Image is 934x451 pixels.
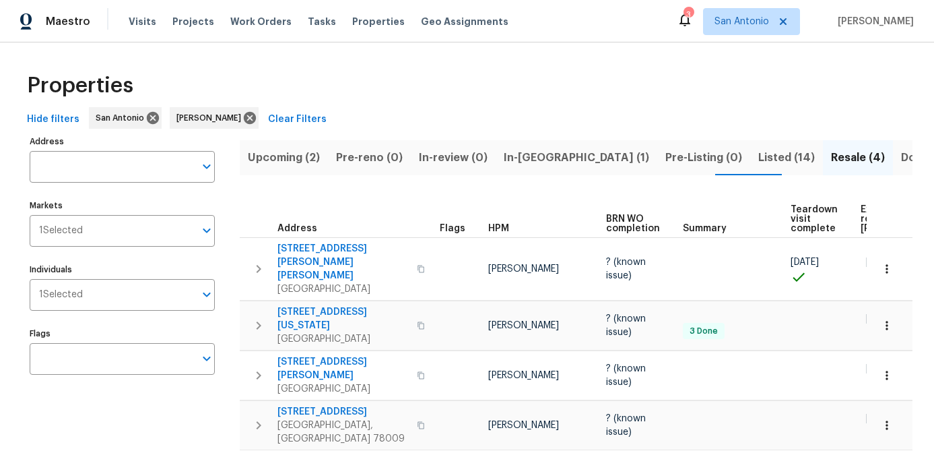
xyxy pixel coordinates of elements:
[714,15,769,28] span: San Antonio
[96,111,149,125] span: San Antonio
[197,349,216,368] button: Open
[263,107,332,132] button: Clear Filters
[606,414,646,437] span: ? (known issue)
[27,111,79,128] span: Hide filters
[683,8,693,22] div: 3
[606,364,646,387] span: ? (known issue)
[39,225,83,237] span: 1 Selected
[488,371,559,380] span: [PERSON_NAME]
[22,107,85,132] button: Hide filters
[866,258,894,267] span: [DATE]
[665,148,742,167] span: Pre-Listing (0)
[488,264,559,274] span: [PERSON_NAME]
[248,148,320,167] span: Upcoming (2)
[230,15,292,28] span: Work Orders
[277,382,409,396] span: [GEOGRAPHIC_DATA]
[336,148,403,167] span: Pre-reno (0)
[277,405,409,419] span: [STREET_ADDRESS]
[831,148,885,167] span: Resale (4)
[504,148,649,167] span: In-[GEOGRAPHIC_DATA] (1)
[277,242,409,282] span: [STREET_ADDRESS][PERSON_NAME][PERSON_NAME]
[176,111,246,125] span: [PERSON_NAME]
[277,332,409,346] span: [GEOGRAPHIC_DATA]
[30,138,215,146] label: Address
[129,15,156,28] span: Visits
[791,258,819,267] span: [DATE]
[197,285,216,304] button: Open
[89,107,162,129] div: San Antonio
[421,15,508,28] span: Geo Assignments
[30,330,215,338] label: Flags
[277,224,317,233] span: Address
[277,305,409,332] span: [STREET_ADDRESS][US_STATE]
[170,107,259,129] div: [PERSON_NAME]
[308,17,336,26] span: Tasks
[46,15,90,28] span: Maestro
[606,258,646,280] span: ? (known issue)
[488,421,559,430] span: [PERSON_NAME]
[791,205,838,233] span: Teardown visit complete
[866,314,894,324] span: [DATE]
[172,15,214,28] span: Projects
[352,15,405,28] span: Properties
[277,282,409,296] span: [GEOGRAPHIC_DATA]
[268,111,327,128] span: Clear Filters
[30,202,215,210] label: Markets
[197,157,216,176] button: Open
[197,221,216,240] button: Open
[488,224,509,233] span: HPM
[30,266,215,274] label: Individuals
[277,419,409,446] span: [GEOGRAPHIC_DATA], [GEOGRAPHIC_DATA] 78009
[832,15,914,28] span: [PERSON_NAME]
[488,321,559,330] span: [PERSON_NAME]
[684,326,723,337] span: 3 Done
[39,289,83,301] span: 1 Selected
[277,355,409,382] span: [STREET_ADDRESS][PERSON_NAME]
[419,148,488,167] span: In-review (0)
[606,314,646,337] span: ? (known issue)
[440,224,465,233] span: Flags
[27,79,133,92] span: Properties
[866,364,894,373] span: [DATE]
[683,224,727,233] span: Summary
[866,414,894,423] span: [DATE]
[606,214,660,233] span: BRN WO completion
[758,148,815,167] span: Listed (14)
